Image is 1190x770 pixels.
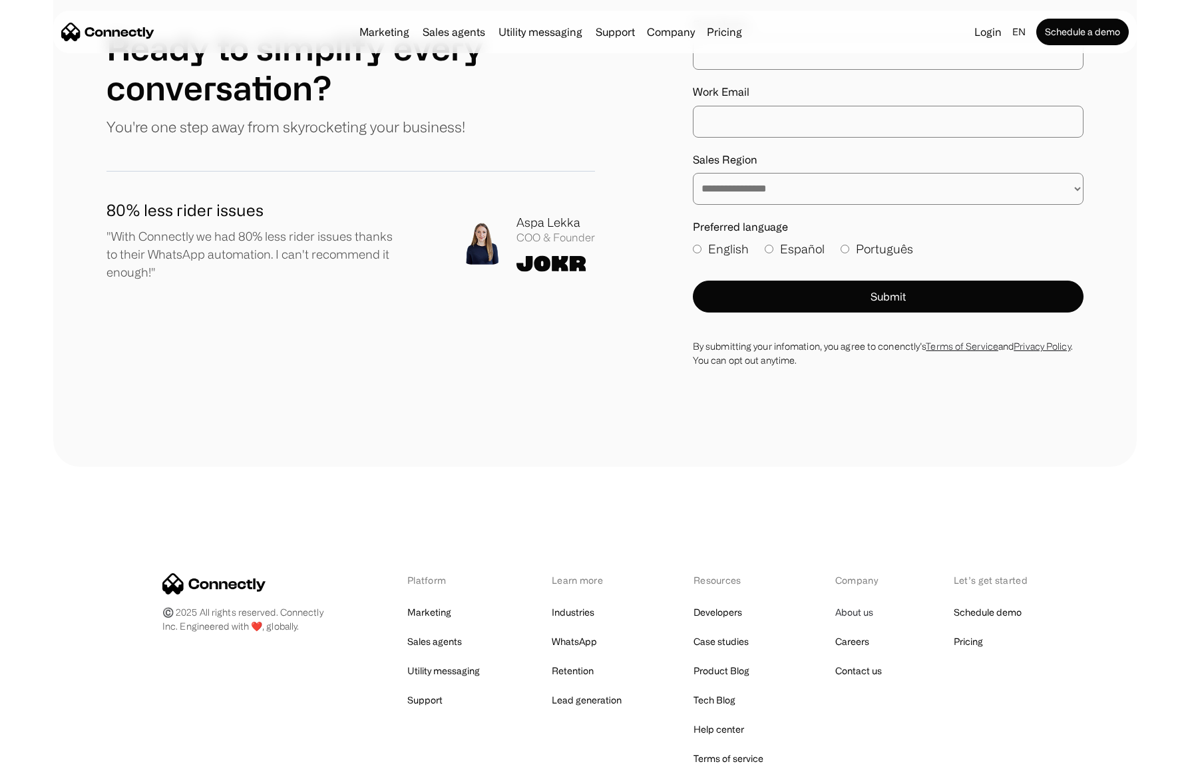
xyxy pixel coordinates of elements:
[693,281,1084,313] button: Submit
[106,28,595,108] h1: Ready to simplify every conversation?
[765,245,773,253] input: Español
[765,240,825,258] label: Español
[106,227,399,281] p: "With Connectly we had 80% less rider issues thanks to their WhatsApp automation. I can't recomme...
[1036,19,1129,45] a: Schedule a demo
[835,662,882,680] a: Contact us
[13,745,80,765] aside: Language selected: English
[835,632,869,651] a: Careers
[516,213,595,231] div: Aspa Lekka
[694,691,735,709] a: Tech Blog
[694,662,749,680] a: Product Blog
[552,632,597,651] a: WhatsApp
[841,245,849,253] input: Português
[516,231,595,244] div: COO & Founder
[552,603,594,622] a: Industries
[969,23,1007,41] a: Login
[407,603,451,622] a: Marketing
[552,573,622,587] div: Learn more
[106,116,465,138] p: You're one step away from skyrocketing your business!
[1014,341,1070,351] a: Privacy Policy
[27,747,80,765] ul: Language list
[841,240,913,258] label: Português
[493,27,588,37] a: Utility messaging
[693,154,1084,166] label: Sales Region
[701,27,747,37] a: Pricing
[693,221,1084,233] label: Preferred language
[407,662,480,680] a: Utility messaging
[954,573,1028,587] div: Let’s get started
[407,691,443,709] a: Support
[643,23,699,41] div: Company
[354,27,415,37] a: Marketing
[694,720,744,739] a: Help center
[693,86,1084,98] label: Work Email
[693,339,1084,367] div: By submitting your infomation, you agree to conenctly’s and . You can opt out anytime.
[1012,23,1026,41] div: en
[835,573,882,587] div: Company
[417,27,491,37] a: Sales agents
[954,632,983,651] a: Pricing
[926,341,998,351] a: Terms of Service
[694,573,763,587] div: Resources
[835,603,873,622] a: About us
[407,632,462,651] a: Sales agents
[552,662,594,680] a: Retention
[694,632,749,651] a: Case studies
[552,691,622,709] a: Lead generation
[407,573,480,587] div: Platform
[590,27,640,37] a: Support
[61,22,154,42] a: home
[693,240,749,258] label: English
[106,198,399,222] h1: 80% less rider issues
[954,603,1022,622] a: Schedule demo
[647,23,695,41] div: Company
[694,603,742,622] a: Developers
[693,245,701,253] input: English
[1007,23,1034,41] div: en
[694,749,763,768] a: Terms of service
